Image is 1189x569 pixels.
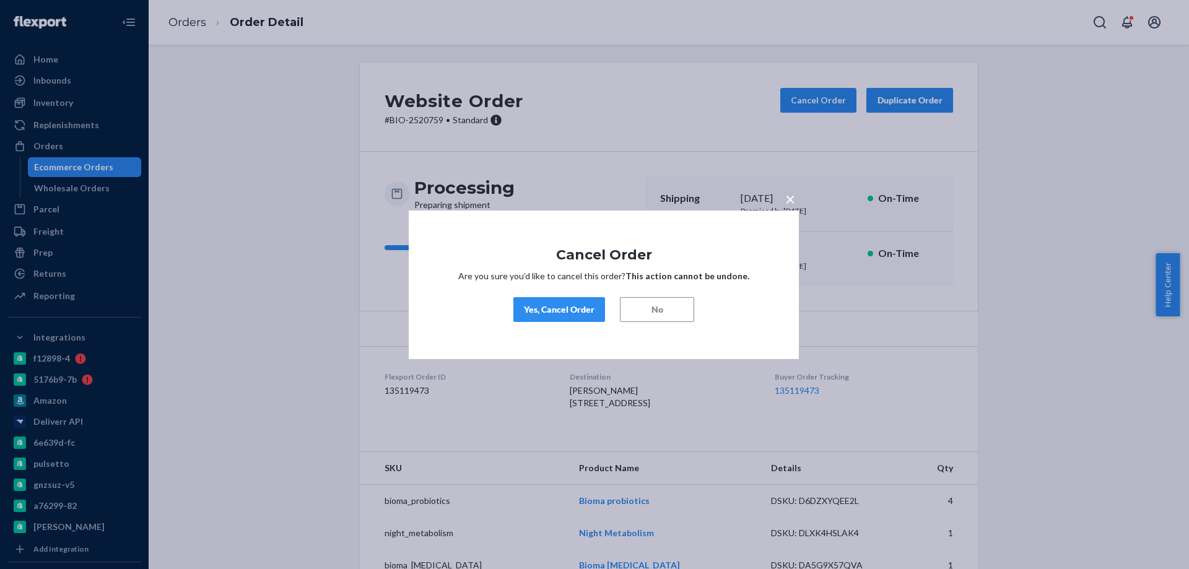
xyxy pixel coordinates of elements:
p: Are you sure you’d like to cancel this order? [446,270,762,282]
div: Yes, Cancel Order [524,303,594,316]
button: Yes, Cancel Order [513,297,605,322]
strong: This action cannot be undone. [625,271,749,281]
h1: Cancel Order [446,247,762,262]
span: × [785,188,795,209]
button: No [620,297,694,322]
